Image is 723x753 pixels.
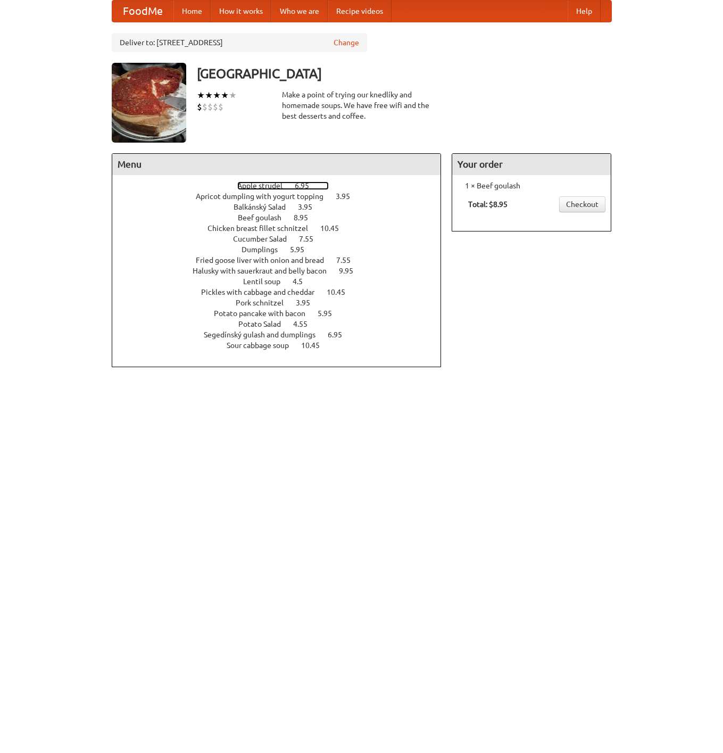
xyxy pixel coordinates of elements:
span: Sour cabbage soup [227,341,300,350]
span: 6.95 [295,181,320,190]
b: Total: $8.95 [468,200,508,209]
a: Pork schnitzel 3.95 [236,299,330,307]
a: Chicken breast fillet schnitzel 10.45 [207,224,359,233]
a: Halusky with sauerkraut and belly bacon 9.95 [193,267,373,275]
a: Cucumber Salad 7.55 [233,235,333,243]
a: Segedínský gulash and dumplings 6.95 [204,330,362,339]
h4: Menu [112,154,441,175]
li: ★ [213,89,221,101]
span: Segedínský gulash and dumplings [204,330,326,339]
div: Make a point of trying our knedlíky and homemade soups. We have free wifi and the best desserts a... [282,89,442,121]
li: ★ [197,89,205,101]
a: Home [173,1,211,22]
a: Beef goulash 8.95 [238,213,328,222]
a: Apricot dumpling with yogurt topping 3.95 [196,192,370,201]
a: Checkout [559,196,605,212]
span: 4.55 [293,320,318,328]
a: Sour cabbage soup 10.45 [227,341,339,350]
li: 1 × Beef goulash [458,180,605,191]
span: 6.95 [328,330,353,339]
span: 10.45 [327,288,356,296]
span: 10.45 [320,224,350,233]
span: Chicken breast fillet schnitzel [207,224,319,233]
span: Pickles with cabbage and cheddar [201,288,325,296]
span: Halusky with sauerkraut and belly bacon [193,267,337,275]
span: 5.95 [318,309,343,318]
h4: Your order [452,154,611,175]
span: 8.95 [294,213,319,222]
a: Recipe videos [328,1,392,22]
span: Pork schnitzel [236,299,294,307]
a: FoodMe [112,1,173,22]
a: Pickles with cabbage and cheddar 10.45 [201,288,365,296]
li: $ [202,101,207,113]
span: Lentil soup [243,277,291,286]
li: $ [213,101,218,113]
a: Potato pancake with bacon 5.95 [214,309,352,318]
a: Potato Salad 4.55 [238,320,327,328]
li: $ [207,101,213,113]
span: Balkánský Salad [234,203,296,211]
li: $ [218,101,223,113]
a: Apple strudel 6.95 [237,181,329,190]
a: How it works [211,1,271,22]
span: 3.95 [336,192,361,201]
span: Beef goulash [238,213,292,222]
span: 5.95 [290,245,315,254]
a: Who we are [271,1,328,22]
span: Fried goose liver with onion and bread [196,256,335,264]
li: ★ [205,89,213,101]
span: 3.95 [296,299,321,307]
img: angular.jpg [112,63,186,143]
span: 10.45 [301,341,330,350]
span: 3.95 [298,203,323,211]
span: Dumplings [242,245,288,254]
li: ★ [229,89,237,101]
a: Help [568,1,601,22]
span: Apricot dumpling with yogurt topping [196,192,334,201]
a: Balkánský Salad 3.95 [234,203,332,211]
a: Change [334,37,359,48]
span: Potato Salad [238,320,292,328]
span: 7.55 [299,235,324,243]
h3: [GEOGRAPHIC_DATA] [197,63,612,84]
li: ★ [221,89,229,101]
span: 9.95 [339,267,364,275]
span: 4.5 [293,277,313,286]
li: $ [197,101,202,113]
div: Deliver to: [STREET_ADDRESS] [112,33,367,52]
span: 7.55 [336,256,361,264]
span: Apple strudel [237,181,293,190]
span: Cucumber Salad [233,235,297,243]
a: Lentil soup 4.5 [243,277,322,286]
a: Dumplings 5.95 [242,245,324,254]
a: Fried goose liver with onion and bread 7.55 [196,256,370,264]
span: Potato pancake with bacon [214,309,316,318]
